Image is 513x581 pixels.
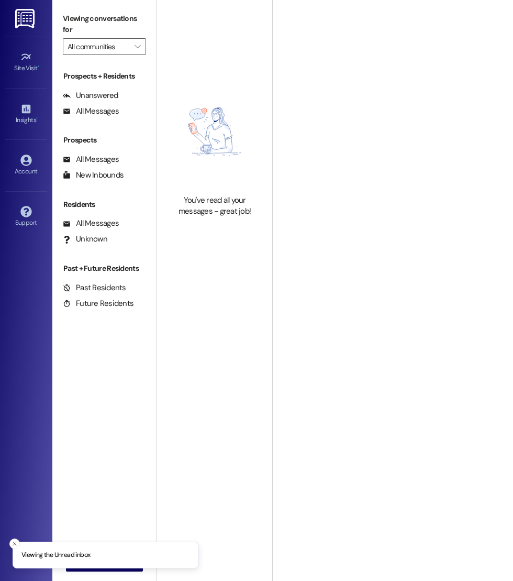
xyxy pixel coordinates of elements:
[169,195,261,217] div: You've read all your messages - great job!
[5,48,47,76] a: Site Visit •
[5,100,47,128] a: Insights •
[52,263,157,274] div: Past + Future Residents
[169,73,261,190] img: empty-state
[38,63,39,70] span: •
[36,115,38,122] span: •
[63,298,133,309] div: Future Residents
[52,71,157,82] div: Prospects + Residents
[135,42,140,51] i: 
[63,218,119,229] div: All Messages
[63,154,119,165] div: All Messages
[63,170,124,181] div: New Inbounds
[68,38,129,55] input: All communities
[63,234,107,245] div: Unknown
[52,199,157,210] div: Residents
[63,106,119,117] div: All Messages
[5,151,47,180] a: Account
[52,135,157,146] div: Prospects
[15,9,37,28] img: ResiDesk Logo
[63,10,146,38] label: Viewing conversations for
[9,539,20,549] button: Close toast
[21,551,90,560] p: Viewing the Unread inbox
[5,203,47,231] a: Support
[63,282,126,293] div: Past Residents
[63,90,118,101] div: Unanswered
